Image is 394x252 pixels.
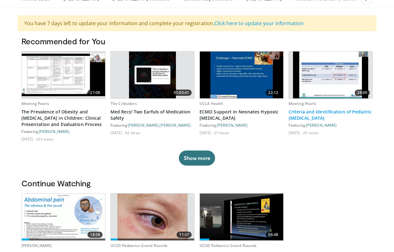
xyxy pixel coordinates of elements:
[18,15,376,31] div: You have 7 days left to update your information and complete your registration.
[110,130,124,135] li: [DATE]
[200,194,283,240] img: rQDXFVDGHGwvUK1H4xMDoxOjB1O8AjAz.620x360_q85_upscale.jpg
[200,109,284,121] a: ECMO Support in Neonates Hypoxic [MEDICAL_DATA]
[289,109,373,121] a: Criteria and Identification of Pediatric [MEDICAL_DATA]
[22,194,105,240] img: f552a685-2fe9-4407-9b0a-d7b7fac1e96a.png.620x360_q85_upscale.png
[111,194,194,240] a: 11:37
[21,109,105,128] a: The Prevalence of Obesity and [MEDICAL_DATA] in Children: Clinical Presentation and Evaluation Pr...
[110,109,194,121] a: Med Recs! Two Earfuls of Medication Safety
[22,194,105,240] a: 18:58
[200,243,256,248] a: UCSD Pediatrics Grand Rounds
[110,243,167,248] a: UCSD Pediatrics Grand Rounds
[200,52,283,98] img: debde1f2-7b13-4afd-a53e-2f27972d038e.620x360_q85_upscale.jpg
[179,151,215,166] button: Show more
[200,194,283,240] a: 56:48
[200,130,213,135] li: [DATE]
[200,123,284,128] div: Featuring:
[266,232,281,238] span: 56:48
[200,52,283,98] a: 22:12
[110,101,137,106] a: The Cribsiders
[177,232,192,238] span: 11:37
[289,52,372,98] a: 38:09
[289,123,373,128] div: Featuring:
[129,52,176,98] img: dbd8ebfb-fd38-4840-865e-12ae16e17a1d.620x360_q85_upscale.jpg
[21,101,49,106] a: Meeting Pearls
[22,52,105,98] a: 27:08
[303,130,318,135] li: 25 views
[21,36,373,46] h3: Recommended for You
[266,90,281,96] span: 22:12
[39,129,70,134] a: [PERSON_NAME]
[171,90,192,96] span: 01:00:41
[36,136,53,141] li: 323 views
[306,123,337,127] a: [PERSON_NAME]
[289,101,316,106] a: Meeting Pearls
[293,52,368,98] img: f6c31a7f-182a-40f5-be75-5f138a99e425.620x360_q85_upscale.jpg
[110,123,194,128] div: Featuring: ,
[214,130,229,135] li: 27 views
[125,130,140,135] li: 82 views
[217,123,248,127] a: [PERSON_NAME]
[21,243,52,248] a: [PERSON_NAME]
[289,130,302,135] li: [DATE]
[21,178,373,188] h3: Continue Watching
[21,136,35,141] li: [DATE]
[22,54,105,96] img: da4ce1ff-9168-41dd-8ec3-6c7f5c4a2d9d.620x360_q85_upscale.jpg
[21,129,105,134] div: Featuring:
[160,123,190,127] a: [PERSON_NAME]
[117,194,188,240] img: 6ee6e76b-e956-4e3b-8101-f85a0fe33987.620x360_q85_upscale.jpg
[87,232,103,238] span: 18:58
[87,90,103,96] span: 27:08
[200,101,223,106] a: UCLA Health
[214,20,304,27] a: Click here to update your information
[128,123,159,127] a: [PERSON_NAME]
[111,52,194,98] a: 01:00:41
[355,90,370,96] span: 38:09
